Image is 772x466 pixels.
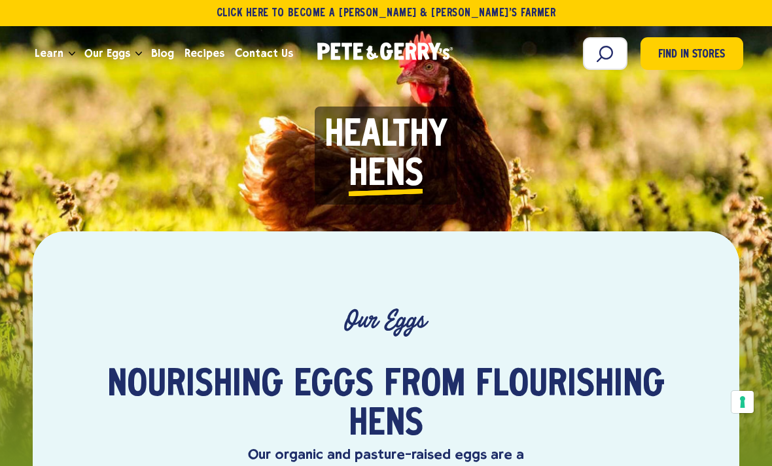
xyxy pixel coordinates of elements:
span: Blog [151,45,174,61]
p: Our Eggs [92,307,680,335]
a: Our Eggs [79,36,135,71]
span: Find in Stores [658,46,725,64]
span: hens [349,405,423,444]
span: Nourishing [107,366,283,405]
a: Learn [29,36,69,71]
span: Healthy [325,116,447,156]
span: Contact Us [235,45,293,61]
span: Learn [35,45,63,61]
input: Search [583,37,627,70]
a: Find in Stores [640,37,743,70]
span: Recipes [184,45,224,61]
span: flourishing [476,366,665,405]
a: Recipes [179,36,230,71]
a: Blog [146,36,179,71]
span: eggs [294,366,374,405]
button: Open the dropdown menu for Our Eggs [135,52,142,56]
span: Our Eggs [84,45,130,61]
span: from [384,366,465,405]
button: Your consent preferences for tracking technologies [731,391,754,413]
button: Open the dropdown menu for Learn [69,52,75,56]
a: Contact Us [230,36,298,71]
